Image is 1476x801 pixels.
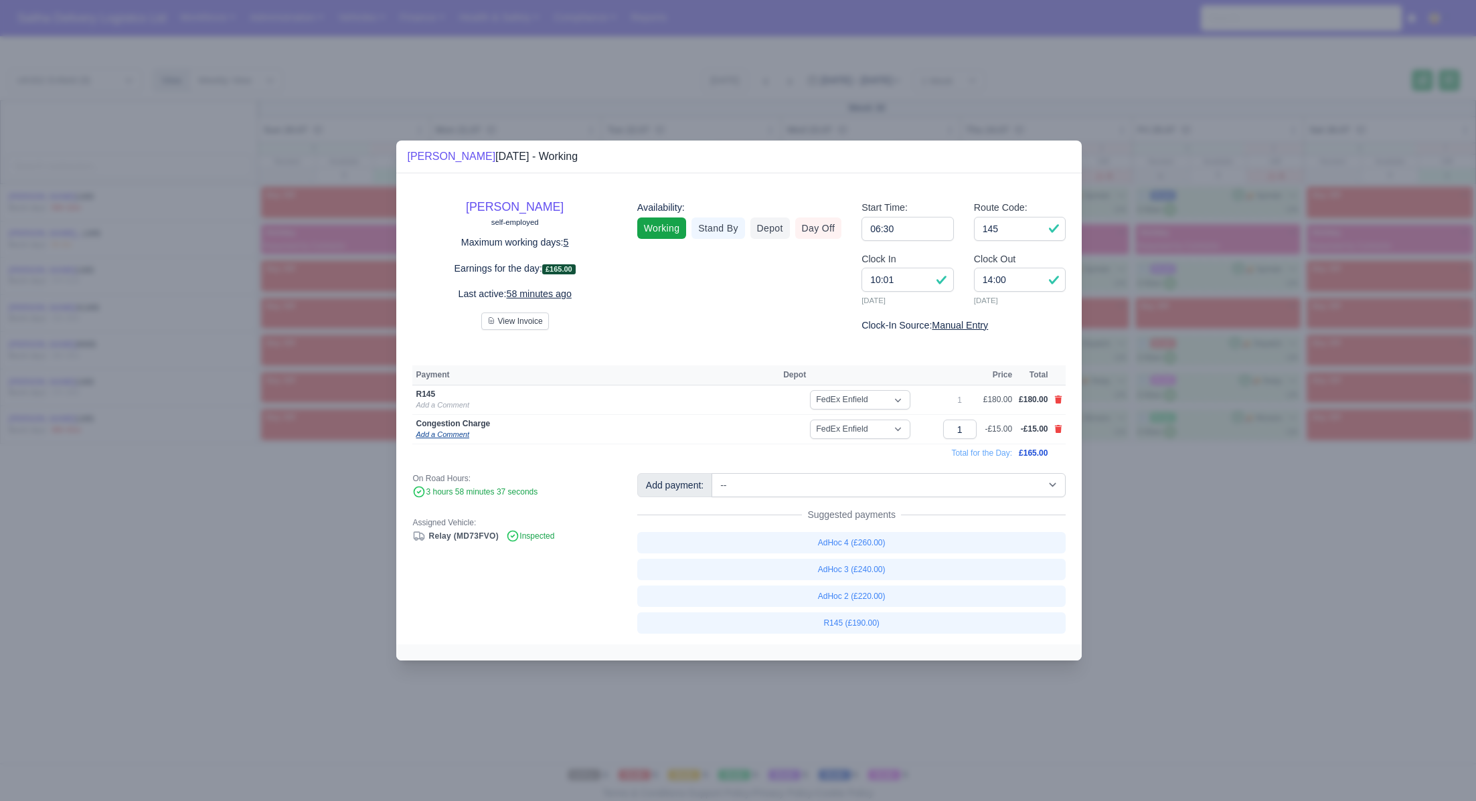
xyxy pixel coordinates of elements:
td: -£15.00 [980,415,1015,444]
span: £180.00 [1019,395,1048,404]
small: self-employed [491,218,539,226]
p: Last active: [412,286,617,302]
small: [DATE] [974,294,1066,306]
span: £165.00 [542,264,576,274]
div: Availability: [637,200,841,215]
p: Earnings for the day: [412,261,617,276]
th: Total [1015,365,1051,385]
div: 1 [943,395,977,406]
span: -£15.00 [1021,424,1048,434]
div: 3 hours 58 minutes 37 seconds [412,486,617,499]
a: Working [637,217,686,239]
a: R145 (£190.00) [637,612,1066,634]
span: £165.00 [1019,448,1048,458]
div: Add payment: [637,473,712,497]
a: [PERSON_NAME] [407,151,495,162]
td: £180.00 [980,385,1015,415]
a: [PERSON_NAME] [466,200,564,213]
iframe: Chat Widget [1236,646,1476,801]
u: 5 [564,237,569,248]
small: [DATE] [862,294,954,306]
span: Inspected [506,531,554,541]
p: Maximum working days: [412,235,617,250]
th: Depot [780,365,940,385]
span: Suggested payments [802,508,901,521]
u: Manual Entry [932,320,988,331]
div: Clock-In Source: [862,318,1066,333]
div: R145 [416,389,717,399]
th: Price [980,365,1015,385]
a: AdHoc 2 (£220.00) [637,586,1066,607]
a: AdHoc 4 (£260.00) [637,532,1066,553]
a: Stand By [691,217,744,239]
label: Start Time: [862,200,908,215]
div: Assigned Vehicle: [412,517,617,528]
div: [DATE] - Working [407,149,578,165]
u: 58 minutes ago [506,288,571,299]
button: View Invoice [481,313,549,330]
th: Payment [412,365,780,385]
label: Clock Out [974,252,1016,267]
label: Clock In [862,252,896,267]
a: AdHoc 3 (£240.00) [637,559,1066,580]
a: Relay (MD73FVO) [412,531,499,541]
div: On Road Hours: [412,473,617,484]
div: Congestion Charge [416,418,717,429]
label: Route Code: [974,200,1028,215]
a: Day Off [795,217,842,239]
a: Depot [750,217,790,239]
a: Add a Comment [416,401,469,409]
span: Total for the Day: [951,448,1012,458]
a: Add a Comment [416,430,469,438]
